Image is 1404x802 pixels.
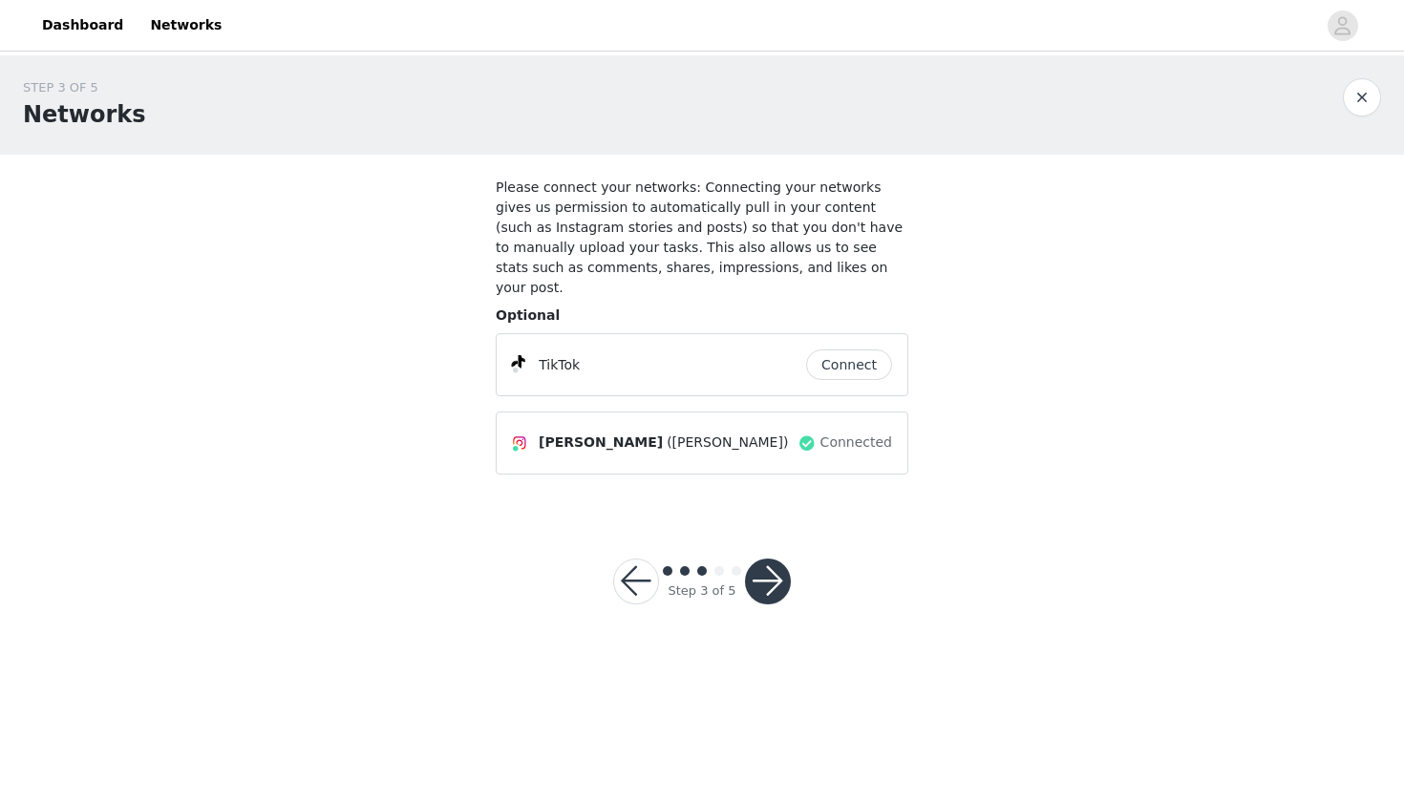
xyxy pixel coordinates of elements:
[539,433,663,453] span: [PERSON_NAME]
[539,355,580,375] p: TikTok
[496,178,908,298] h4: Please connect your networks: Connecting your networks gives us permission to automatically pull ...
[31,4,135,47] a: Dashboard
[23,78,146,97] div: STEP 3 OF 5
[138,4,233,47] a: Networks
[23,97,146,132] h1: Networks
[496,307,560,323] span: Optional
[667,433,788,453] span: ([PERSON_NAME])
[820,433,892,453] span: Connected
[1333,11,1351,41] div: avatar
[668,581,735,601] div: Step 3 of 5
[806,349,892,380] button: Connect
[512,435,527,451] img: Instagram Icon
